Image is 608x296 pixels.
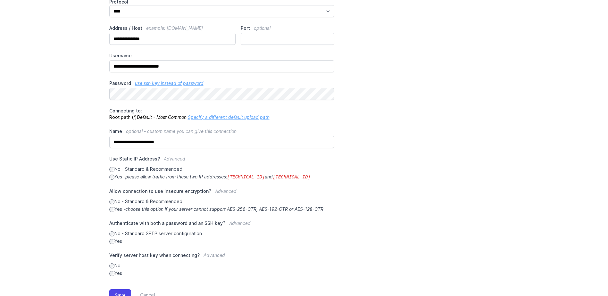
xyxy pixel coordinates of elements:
label: No - Standard & Recommended [109,166,335,172]
input: No - Standard & Recommended [109,167,114,172]
label: Port [241,25,334,31]
label: No [109,262,335,269]
label: Yes - [109,206,335,212]
label: No - Standard SFTP server configuration [109,230,335,237]
input: No [109,263,114,268]
label: Yes - [109,174,335,180]
i: choose this option if your server cannot support AES-256-CTR, AES-192-CTR or AES-128-CTR [125,206,323,212]
span: Advanced [215,188,237,194]
span: optional [254,25,271,31]
input: No - Standard SFTP server configuration [109,231,114,236]
label: Password [109,80,335,86]
i: please allow traffic from these two IP addresses: and [125,174,311,179]
label: Authenticate with both a password and an SSH key? [109,220,335,230]
span: Connecting to: [109,108,142,113]
input: Yes -choose this option if your server cannot support AES-256-CTR, AES-192-CTR or AES-128-CTR [109,207,114,212]
label: Address / Host [109,25,236,31]
span: Advanced [204,252,225,258]
label: Yes [109,238,335,244]
p: Root path (/) [109,108,335,120]
span: Advanced [229,220,251,226]
label: No - Standard & Recommended [109,198,335,205]
label: Name [109,128,335,135]
input: Yes [109,271,114,276]
code: [TECHNICAL_ID] [273,175,311,180]
span: Advanced [164,156,185,161]
label: Allow connection to use insecure encryption? [109,188,335,198]
input: No - Standard & Recommended [109,199,114,204]
span: optional - custom name you can give this connection [126,128,237,134]
input: Yes [109,239,114,244]
span: example: [DOMAIN_NAME] [146,25,203,31]
i: Default - Most Common [137,114,187,120]
code: [TECHNICAL_ID] [227,175,265,180]
label: Username [109,53,335,59]
a: Specify a different default upload path [188,114,270,120]
label: Yes [109,270,335,276]
a: use ssh key instead of password [135,80,204,86]
label: Use Static IP Address? [109,156,335,166]
input: Yes -please allow traffic from these two IP addresses:[TECHNICAL_ID]and[TECHNICAL_ID] [109,175,114,180]
label: Verify server host key when connecting? [109,252,335,262]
